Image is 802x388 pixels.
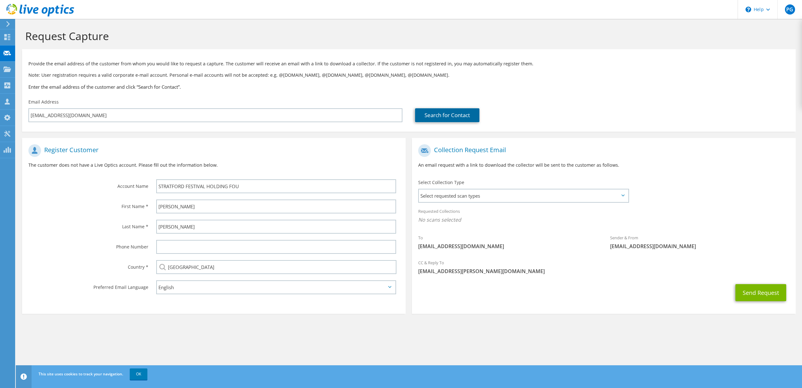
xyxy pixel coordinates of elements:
svg: \n [746,7,751,12]
button: Send Request [735,284,786,301]
span: This site uses cookies to track your navigation. [39,371,123,377]
span: [EMAIL_ADDRESS][PERSON_NAME][DOMAIN_NAME] [418,268,789,275]
div: CC & Reply To [412,256,795,278]
label: Select Collection Type [418,179,464,186]
span: [EMAIL_ADDRESS][DOMAIN_NAME] [418,243,597,250]
label: Preferred Email Language [28,280,148,290]
p: Provide the email address of the customer from whom you would like to request a capture. The cust... [28,60,789,67]
label: Country * [28,260,148,270]
label: Phone Number [28,240,148,250]
p: The customer does not have a Live Optics account. Please fill out the information below. [28,162,399,169]
a: OK [130,368,147,380]
div: Requested Collections [412,205,795,228]
p: An email request with a link to download the collector will be sent to the customer as follows. [418,162,789,169]
a: Search for Contact [415,108,479,122]
h3: Enter the email address of the customer and click “Search for Contact”. [28,83,789,90]
span: No scans selected [418,216,789,223]
span: Select requested scan types [419,189,628,202]
div: Sender & From [604,231,796,253]
span: [EMAIL_ADDRESS][DOMAIN_NAME] [610,243,789,250]
h1: Request Capture [25,29,789,43]
label: Email Address [28,99,59,105]
p: Note: User registration requires a valid corporate e-mail account. Personal e-mail accounts will ... [28,72,789,79]
label: Last Name * [28,220,148,230]
div: To [412,231,604,253]
span: PG [785,4,795,15]
h1: Register Customer [28,144,396,157]
label: Account Name [28,179,148,189]
label: First Name * [28,200,148,210]
h1: Collection Request Email [418,144,786,157]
